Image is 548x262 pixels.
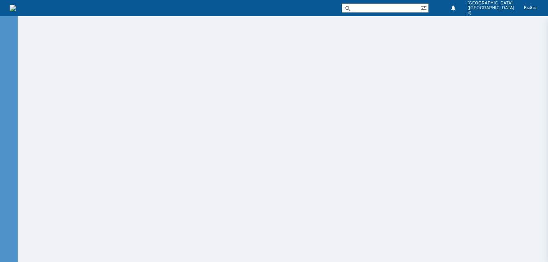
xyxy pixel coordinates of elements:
[467,6,514,10] span: ([GEOGRAPHIC_DATA]
[10,5,16,11] img: logo
[420,4,428,11] span: Расширенный поиск
[467,1,513,6] span: [GEOGRAPHIC_DATA]
[467,10,471,15] span: 3)
[10,5,16,11] a: Перейти на домашнюю страницу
